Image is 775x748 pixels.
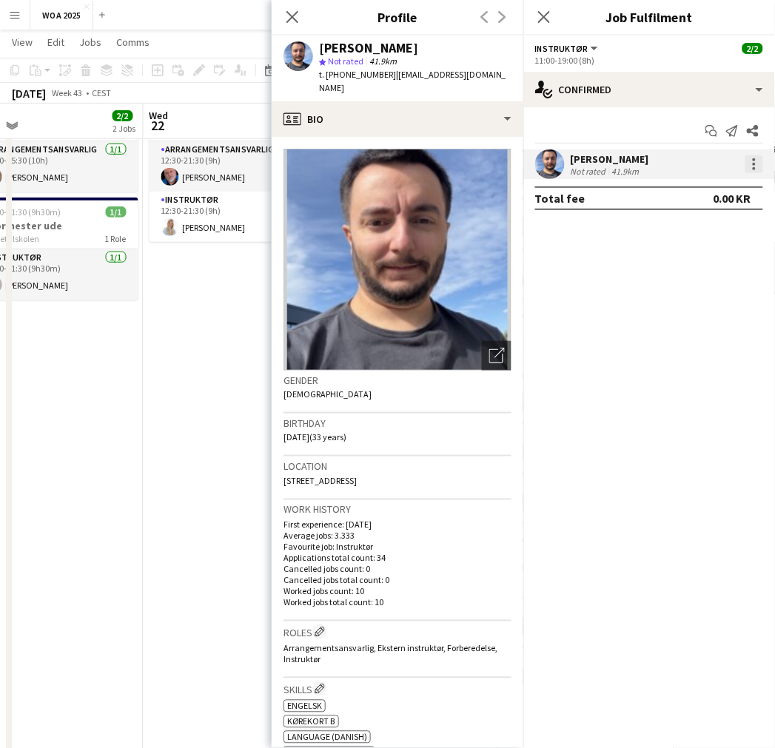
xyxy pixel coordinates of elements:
a: View [6,33,38,52]
p: First experience: [DATE] [284,519,511,530]
h3: Birthday [284,417,511,430]
div: 41.9km [609,166,643,177]
p: Cancelled jobs count: 0 [284,564,511,575]
a: Jobs [73,33,107,52]
span: Wed [150,109,169,122]
h3: Job Fulfilment [523,7,775,27]
div: Not rated [571,166,609,177]
app-card-role: Arrangementsansvarlig1/112:30-21:30 (9h)[PERSON_NAME] [150,141,315,192]
h3: Work history [284,503,511,516]
span: Jobs [79,36,101,49]
h3: Gender [284,374,511,387]
div: CEST [92,87,111,98]
p: Worked jobs count: 10 [284,586,511,597]
span: [DATE] (33 years) [284,431,346,442]
a: Comms [110,33,155,52]
app-job-card: 12:30-21:30 (9h)2/2Sæbekasse Grand Prix Bøgehøj, [GEOGRAPHIC_DATA]2 RolesArrangementsansvarlig1/1... [150,90,315,242]
p: Applications total count: 34 [284,553,511,564]
span: Instruktør [535,43,588,54]
span: | [EMAIL_ADDRESS][DOMAIN_NAME] [319,69,506,93]
h3: Location [284,459,511,473]
div: 0.00 KR [714,191,751,206]
div: 2 Jobs [113,123,136,134]
span: 1 Role [105,233,127,244]
span: Kørekort B [287,716,335,727]
span: Comms [116,36,150,49]
h3: Roles [284,624,511,640]
div: [PERSON_NAME] [571,152,649,166]
h3: Profile [272,7,523,27]
p: Cancelled jobs total count: 0 [284,575,511,586]
span: 41.9km [366,55,400,67]
p: Worked jobs total count: 10 [284,597,511,608]
span: Week 43 [49,87,86,98]
div: [PERSON_NAME] [319,41,418,55]
button: WOA 2025 [30,1,93,30]
span: Edit [47,36,64,49]
span: 22 [147,117,169,134]
div: Bio [272,101,523,137]
div: Open photos pop-in [482,341,511,371]
div: Confirmed [523,72,775,107]
span: [DEMOGRAPHIC_DATA] [284,388,372,400]
img: Crew avatar or photo [284,149,511,371]
app-card-role: Instruktør1/112:30-21:30 (9h)[PERSON_NAME] [150,192,315,242]
span: t. [PHONE_NUMBER] [319,69,396,80]
span: Engelsk [287,701,322,712]
p: Favourite job: Instruktør [284,542,511,553]
a: Edit [41,33,70,52]
div: 11:00-19:00 (8h) [535,55,763,66]
span: [STREET_ADDRESS] [284,475,357,486]
span: View [12,36,33,49]
span: 2/2 [113,110,133,121]
h3: Skills [284,681,511,697]
div: [DATE] [12,86,46,101]
span: 2/2 [742,43,763,54]
span: Not rated [328,55,363,67]
p: Average jobs: 3.333 [284,530,511,542]
span: 1/1 [106,206,127,218]
span: Language (Danish) [287,732,367,743]
span: Arrangementsansvarlig, Ekstern instruktør, Forberedelse, Instruktør [284,643,497,665]
button: Instruktør [535,43,600,54]
div: Total fee [535,191,586,206]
